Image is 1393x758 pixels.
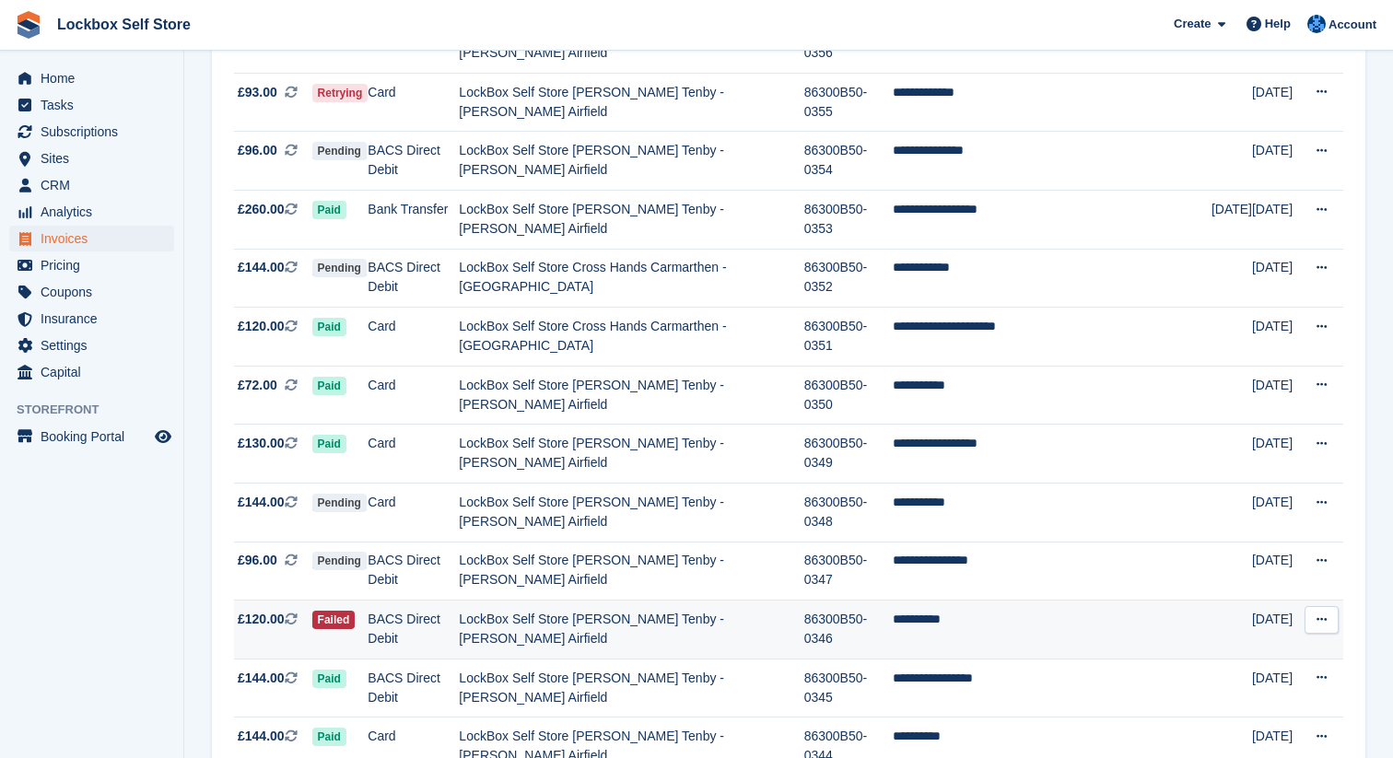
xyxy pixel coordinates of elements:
td: [DATE] [1252,73,1305,132]
span: Pending [312,142,367,160]
span: Booking Portal [41,424,151,449]
span: Pending [312,552,367,570]
td: Bank Transfer [368,191,459,250]
td: 86300B50-0349 [804,425,893,484]
td: 86300B50-0354 [804,132,893,191]
a: menu [9,424,174,449]
a: menu [9,279,174,305]
td: LockBox Self Store [PERSON_NAME] Tenby - [PERSON_NAME] Airfield [459,659,803,717]
span: £96.00 [238,141,277,160]
td: LockBox Self Store Cross Hands Carmarthen - [GEOGRAPHIC_DATA] [459,249,803,308]
a: menu [9,65,174,91]
td: BACS Direct Debit [368,542,459,601]
td: 86300B50-0353 [804,191,893,250]
td: LockBox Self Store [PERSON_NAME] Tenby - [PERSON_NAME] Airfield [459,191,803,250]
span: Sites [41,146,151,171]
span: Paid [312,670,346,688]
td: [DATE] [1212,191,1252,250]
td: LockBox Self Store [PERSON_NAME] Tenby - [PERSON_NAME] Airfield [459,601,803,659]
td: [DATE] [1252,542,1305,601]
span: Account [1329,16,1376,34]
span: Storefront [17,401,183,419]
td: [DATE] [1252,308,1305,367]
span: Subscriptions [41,119,151,145]
td: 86300B50-0347 [804,542,893,601]
span: Paid [312,201,346,219]
td: BACS Direct Debit [368,249,459,308]
td: Card [368,366,459,425]
td: LockBox Self Store [PERSON_NAME] Tenby - [PERSON_NAME] Airfield [459,366,803,425]
td: 86300B50-0351 [804,308,893,367]
td: Card [368,308,459,367]
td: 86300B50-0346 [804,601,893,659]
a: menu [9,306,174,332]
span: Tasks [41,92,151,118]
td: [DATE] [1252,601,1305,659]
td: BACS Direct Debit [368,601,459,659]
img: Naomi Davies [1307,15,1326,33]
a: menu [9,252,174,278]
span: Capital [41,359,151,385]
td: BACS Direct Debit [368,132,459,191]
td: LockBox Self Store Cross Hands Carmarthen - [GEOGRAPHIC_DATA] [459,308,803,367]
span: Paid [312,318,346,336]
td: [DATE] [1252,249,1305,308]
span: Settings [41,332,151,358]
a: Preview store [152,426,174,448]
td: 86300B50-0345 [804,659,893,717]
td: [DATE] [1252,484,1305,542]
a: menu [9,199,174,225]
span: £130.00 [238,434,285,453]
span: Paid [312,377,346,395]
td: LockBox Self Store [PERSON_NAME] Tenby - [PERSON_NAME] Airfield [459,132,803,191]
a: menu [9,332,174,358]
img: stora-icon-8386f47178a22dfd0bd8f6a31ec36ba5ce8667c1dd55bd0f319d3a0aa187defe.svg [15,11,42,39]
span: Paid [312,728,346,746]
span: £144.00 [238,258,285,277]
a: menu [9,92,174,118]
span: Analytics [41,199,151,225]
td: BACS Direct Debit [368,659,459,717]
span: Insurance [41,306,151,332]
td: [DATE] [1252,425,1305,484]
td: LockBox Self Store [PERSON_NAME] Tenby - [PERSON_NAME] Airfield [459,484,803,542]
span: Create [1174,15,1211,33]
td: [DATE] [1252,132,1305,191]
span: Failed [312,611,356,629]
td: Card [368,425,459,484]
td: 86300B50-0352 [804,249,893,308]
td: 86300B50-0348 [804,484,893,542]
a: menu [9,172,174,198]
span: Coupons [41,279,151,305]
span: £120.00 [238,317,285,336]
span: £72.00 [238,376,277,395]
span: Paid [312,435,346,453]
td: Card [368,484,459,542]
span: £93.00 [238,83,277,102]
span: Home [41,65,151,91]
td: Card [368,73,459,132]
span: £96.00 [238,551,277,570]
a: menu [9,146,174,171]
td: [DATE] [1252,191,1305,250]
span: £144.00 [238,727,285,746]
span: £144.00 [238,669,285,688]
span: Invoices [41,226,151,251]
td: 86300B50-0355 [804,73,893,132]
span: CRM [41,172,151,198]
td: LockBox Self Store [PERSON_NAME] Tenby - [PERSON_NAME] Airfield [459,425,803,484]
span: £260.00 [238,200,285,219]
span: Pricing [41,252,151,278]
a: Lockbox Self Store [50,9,198,40]
a: menu [9,119,174,145]
span: £120.00 [238,610,285,629]
span: Help [1265,15,1291,33]
a: menu [9,359,174,385]
td: [DATE] [1252,366,1305,425]
span: £144.00 [238,493,285,512]
span: Retrying [312,84,369,102]
span: Pending [312,494,367,512]
td: [DATE] [1252,659,1305,717]
td: 86300B50-0350 [804,366,893,425]
a: menu [9,226,174,251]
